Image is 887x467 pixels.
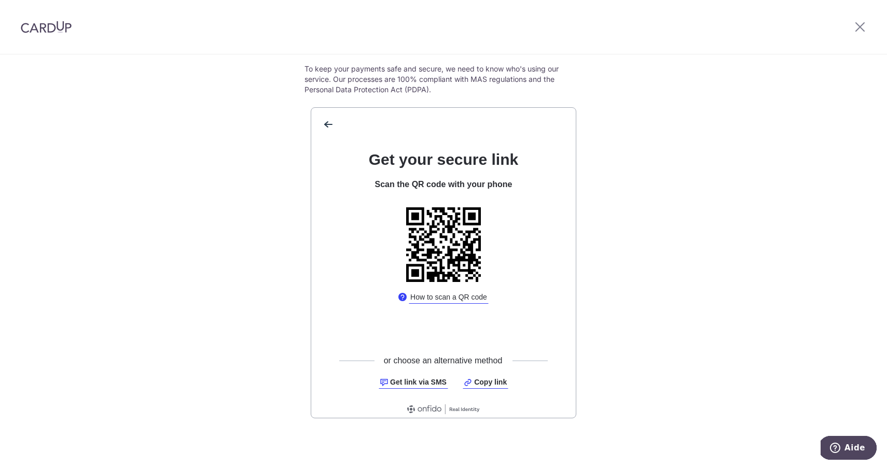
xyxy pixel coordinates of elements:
[304,64,583,95] p: To keep your payments safe and secure, we need to know who's using our service. Our processes are...
[821,436,877,462] iframe: Ouvre un widget dans lequel vous pouvez trouver plus d’informations
[24,7,45,17] span: Aide
[409,290,489,304] button: How to scan a QR code
[369,151,518,168] span: Get your secure link
[463,375,508,389] a: Copy link
[21,21,72,33] img: CardUp
[379,375,448,389] a: Get link via SMS
[328,178,559,191] div: Scan the QR code with your phone
[328,207,559,282] div: QR code image
[320,116,358,133] button: back
[339,355,547,367] div: or choose an alternative method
